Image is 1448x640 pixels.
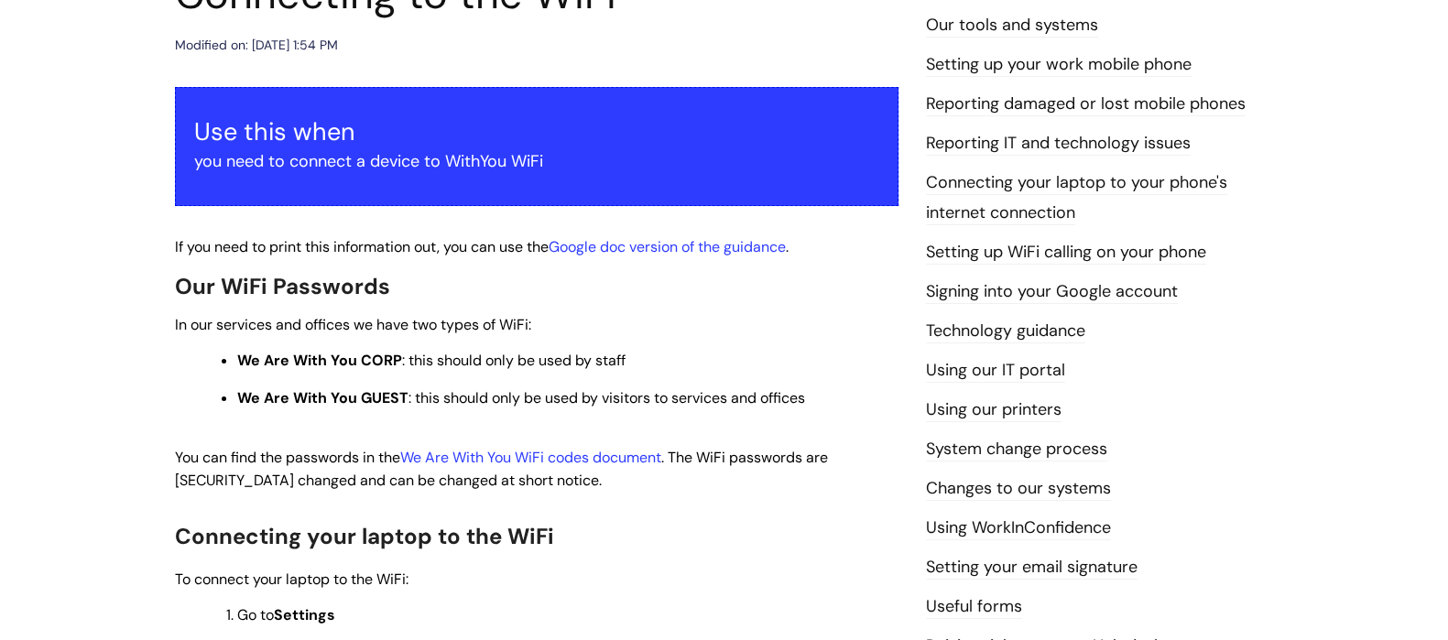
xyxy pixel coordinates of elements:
a: Using our IT portal [926,359,1065,383]
a: Reporting damaged or lost mobile phones [926,92,1246,116]
a: Setting up WiFi calling on your phone [926,241,1206,265]
a: Connecting your laptop to your phone's internet connection [926,171,1227,224]
a: Useful forms [926,595,1022,619]
span: : this should only be used by visitors to services and offices [237,388,805,407]
a: System change process [926,438,1107,461]
h3: Use this when [194,117,879,146]
span: Our WiFi Passwords [175,272,390,300]
a: Using our printers [926,398,1062,422]
a: Google doc version of the guidance [549,237,786,256]
strong: We Are With You GUEST [237,388,408,407]
span: To connect your laptop to the WiFi: [175,569,408,589]
a: Setting your email signature [926,556,1138,580]
span: In our services and offices we have two types of WiFi: [175,315,531,334]
span: If you need to print this information out, you can use the . [175,237,789,256]
span: Go to [237,605,335,624]
a: Technology guidance [926,320,1085,343]
div: Modified on: [DATE] 1:54 PM [175,34,338,57]
span: Connecting your laptop to the WiFi [175,522,554,550]
strong: Settings [274,605,335,624]
a: Signing into your Google account [926,280,1178,304]
span: : this should only be used by staff [237,351,626,370]
a: Changes to our systems [926,477,1111,501]
strong: We Are With You CORP [237,351,402,370]
a: Using WorkInConfidence [926,516,1111,540]
a: We Are With You WiFi codes document [400,448,661,467]
p: you need to connect a device to WithYou WiFi [194,146,879,176]
span: You can find the passwords in the . The WiFi passwords are [SECURITY_DATA] changed and can be cha... [175,448,828,490]
a: Reporting IT and technology issues [926,132,1191,156]
a: Setting up your work mobile phone [926,53,1192,77]
a: Our tools and systems [926,14,1098,38]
